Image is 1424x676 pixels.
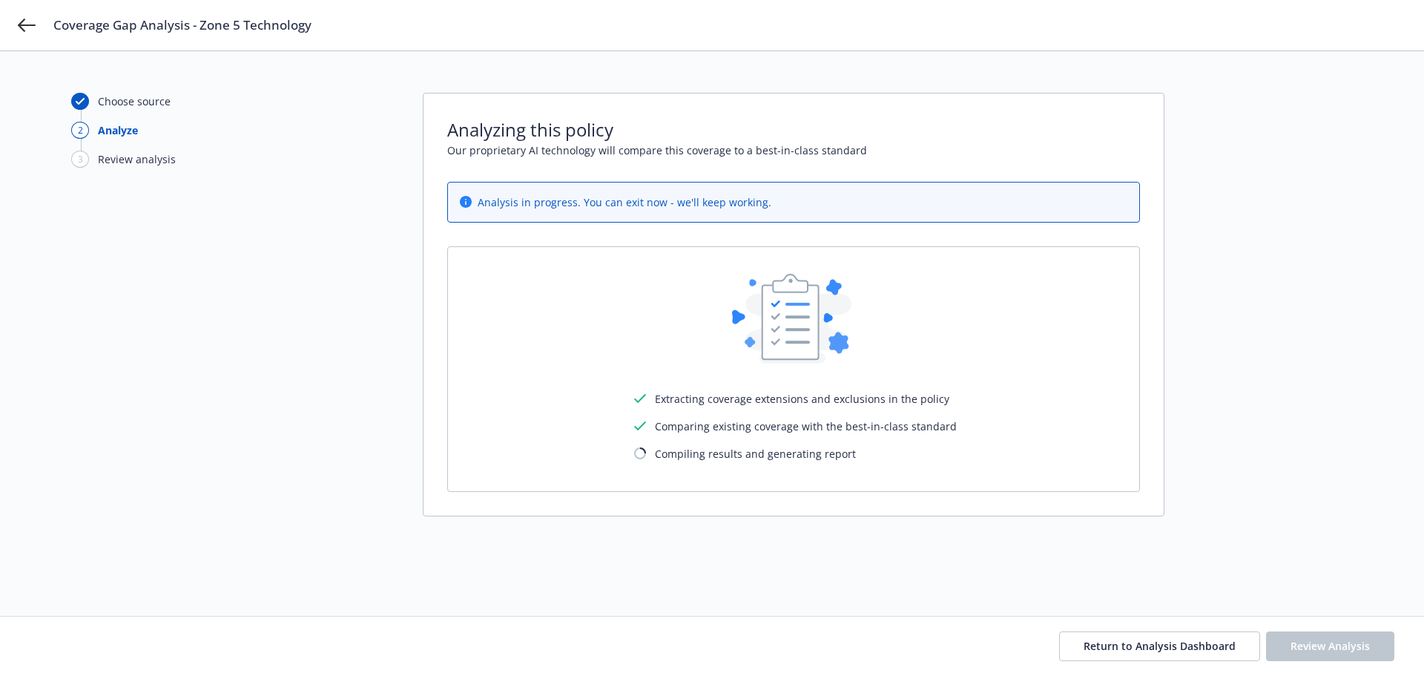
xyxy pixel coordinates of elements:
[478,194,771,210] span: Analysis in progress. You can exit now - we'll keep working.
[98,122,138,138] div: Analyze
[1266,631,1394,661] button: Review Analysis
[71,122,89,139] div: 2
[447,142,1140,158] span: Our proprietary AI technology will compare this coverage to a best-in-class standard
[447,117,1140,142] span: Analyzing this policy
[98,93,171,109] div: Choose source
[1059,631,1260,661] button: Return to Analysis Dashboard
[98,151,176,167] div: Review analysis
[655,419,957,434] span: Comparing existing coverage with the best-in-class standard
[655,391,949,407] span: Extracting coverage extensions and exclusions in the policy
[1290,639,1370,653] span: Review Analysis
[53,16,311,34] span: Coverage Gap Analysis - Zone 5 Technology
[1084,639,1236,653] span: Return to Analysis Dashboard
[71,151,89,168] div: 3
[655,446,856,462] span: Compiling results and generating report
